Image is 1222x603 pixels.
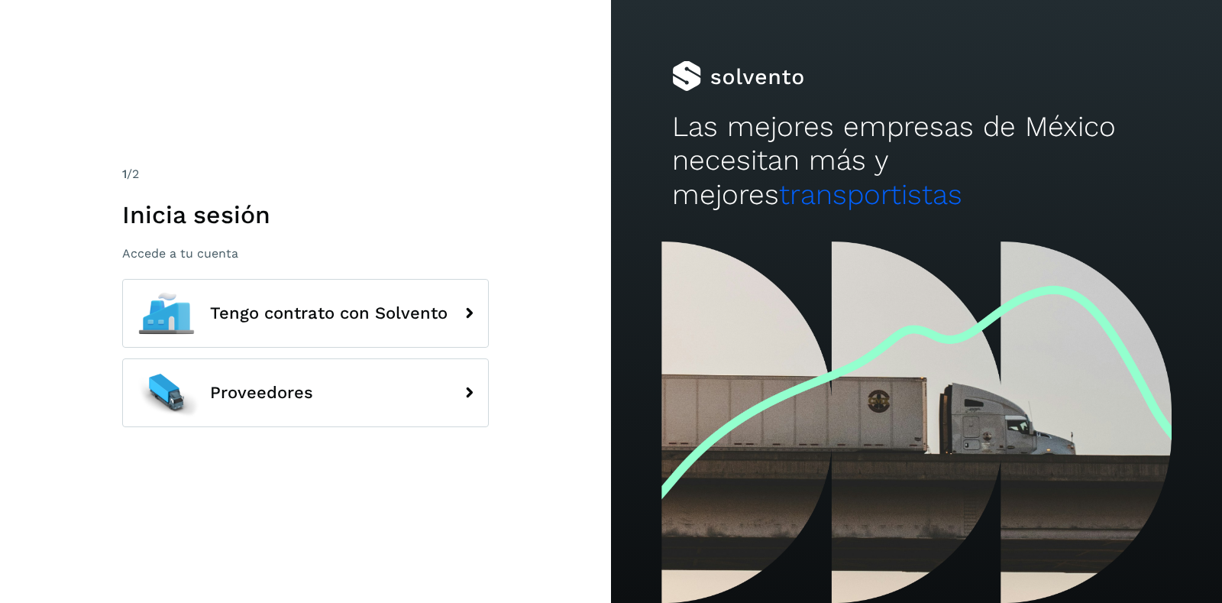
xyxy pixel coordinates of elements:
h2: Las mejores empresas de México necesitan más y mejores [672,110,1161,212]
button: Proveedores [122,358,489,427]
div: /2 [122,165,489,183]
button: Tengo contrato con Solvento [122,279,489,348]
h1: Inicia sesión [122,200,489,229]
p: Accede a tu cuenta [122,246,489,261]
span: Proveedores [210,384,313,402]
span: transportistas [779,178,962,211]
span: Tengo contrato con Solvento [210,304,448,323]
span: 1 [122,167,127,181]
